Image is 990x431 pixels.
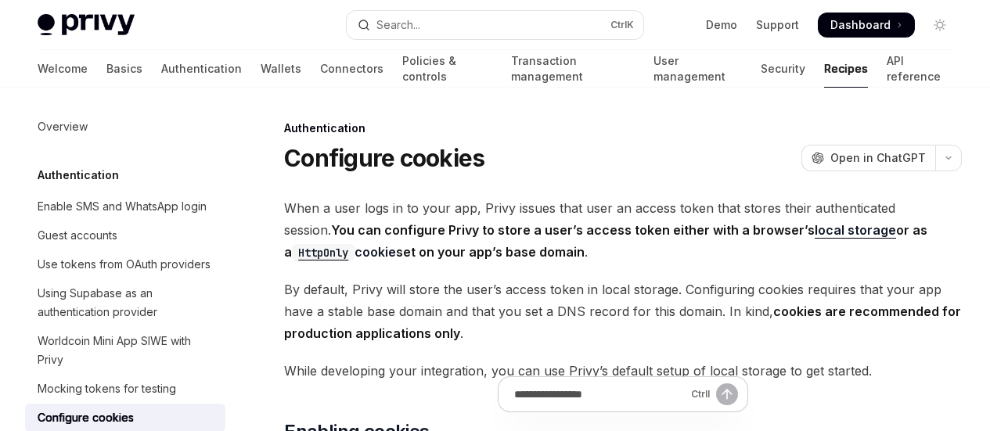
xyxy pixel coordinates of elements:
[38,255,211,274] div: Use tokens from OAuth providers
[284,222,927,260] strong: You can configure Privy to store a user’s access token either with a browser’s or as a set on you...
[927,13,952,38] button: Toggle dark mode
[292,244,396,260] a: HttpOnlycookie
[801,145,935,171] button: Open in ChatGPT
[25,327,225,374] a: Worldcoin Mini App SIWE with Privy
[511,50,635,88] a: Transaction management
[756,17,799,33] a: Support
[514,377,685,411] input: Ask a question...
[284,197,962,263] span: When a user logs in to your app, Privy issues that user an access token that stores their authent...
[887,50,952,88] a: API reference
[106,50,142,88] a: Basics
[761,50,805,88] a: Security
[161,50,242,88] a: Authentication
[25,250,225,278] a: Use tokens from OAuth providers
[402,50,492,88] a: Policies & controls
[38,197,207,216] div: Enable SMS and WhatsApp login
[38,332,216,369] div: Worldcoin Mini App SIWE with Privy
[818,13,915,38] a: Dashboard
[38,14,135,36] img: light logo
[284,278,962,344] span: By default, Privy will store the user’s access token in local storage. Configuring cookies requir...
[292,244,355,261] code: HttpOnly
[25,279,225,326] a: Using Supabase as an authentication provider
[261,50,301,88] a: Wallets
[376,16,420,34] div: Search...
[38,379,176,398] div: Mocking tokens for testing
[25,375,225,403] a: Mocking tokens for testing
[38,284,216,321] div: Using Supabase as an authentication provider
[38,50,88,88] a: Welcome
[284,360,962,382] span: While developing your integration, you can use Privy’s default setup of local storage to get star...
[347,11,643,39] button: Open search
[25,192,225,221] a: Enable SMS and WhatsApp login
[716,383,738,405] button: Send message
[38,226,117,245] div: Guest accounts
[25,113,225,141] a: Overview
[320,50,383,88] a: Connectors
[653,50,742,88] a: User management
[284,120,962,136] div: Authentication
[38,117,88,136] div: Overview
[38,166,119,185] h5: Authentication
[25,221,225,250] a: Guest accounts
[284,144,484,172] h1: Configure cookies
[610,19,634,31] span: Ctrl K
[830,17,891,33] span: Dashboard
[815,222,896,239] a: local storage
[830,150,926,166] span: Open in ChatGPT
[706,17,737,33] a: Demo
[38,408,134,427] div: Configure cookies
[824,50,868,88] a: Recipes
